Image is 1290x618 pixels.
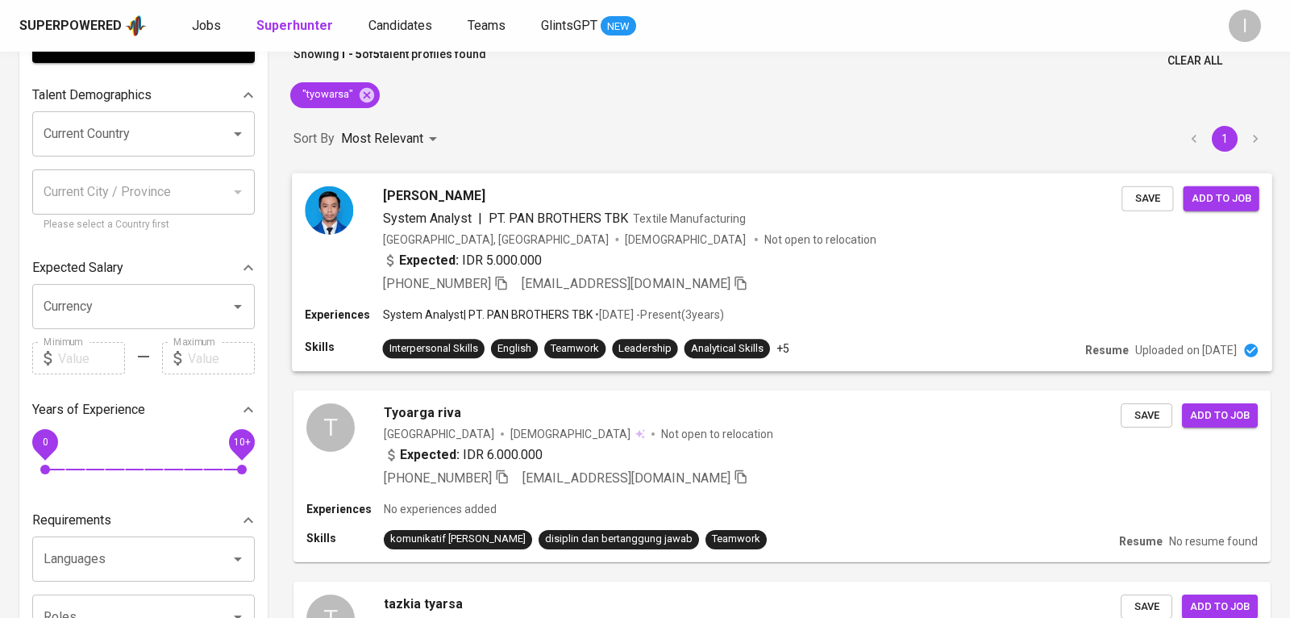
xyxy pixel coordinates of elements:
[661,426,773,442] p: Not open to relocation
[1167,51,1222,71] span: Clear All
[227,123,249,145] button: Open
[390,532,526,547] div: komunikatif [PERSON_NAME]
[468,18,506,33] span: Teams
[1129,598,1164,616] span: Save
[305,186,353,234] img: 176aa345019041f3752986375de1a947.jpg
[383,307,593,323] p: System Analyst | PT. PAN BROTHERS TBK
[293,129,335,148] p: Sort By
[368,18,432,33] span: Candidates
[1130,189,1165,207] span: Save
[478,208,482,228] span: |
[776,340,789,357] p: +5
[32,394,255,426] div: Years of Experience
[1161,46,1229,76] button: Clear All
[384,470,492,486] span: [PHONE_NUMBER]
[188,342,255,374] input: Value
[339,48,362,61] b: 1 - 5
[44,217,243,233] p: Please select a Country first
[541,18,597,33] span: GlintsGPT
[227,295,249,318] button: Open
[373,48,380,61] b: 5
[383,231,610,247] div: [GEOGRAPHIC_DATA], [GEOGRAPHIC_DATA]
[497,340,531,356] div: English
[256,16,336,36] a: Superhunter
[1183,186,1259,211] button: Add to job
[19,17,122,35] div: Superpowered
[384,403,461,423] span: Tyoarga riva
[383,186,485,205] span: [PERSON_NAME]
[125,14,147,38] img: app logo
[32,252,255,284] div: Expected Salary
[389,340,478,356] div: Interpersonal Skills
[712,532,760,547] div: Teamwork
[522,470,730,486] span: [EMAIL_ADDRESS][DOMAIN_NAME]
[551,340,599,356] div: Teamwork
[384,501,497,517] p: No experiences added
[541,16,636,36] a: GlintsGPT NEW
[1135,342,1236,358] p: Uploaded on [DATE]
[468,16,509,36] a: Teams
[32,511,111,530] p: Requirements
[1169,533,1258,549] p: No resume found
[32,258,123,278] p: Expected Salary
[764,231,876,247] p: Not open to relocation
[306,501,384,517] p: Experiences
[691,340,764,356] div: Analytical Skills
[1190,407,1250,425] span: Add to job
[32,79,255,111] div: Talent Demographics
[32,86,152,105] p: Talent Demographics
[341,129,423,148] p: Most Relevant
[293,173,1271,371] a: [PERSON_NAME]System Analyst|PT. PAN BROTHERS TBKTextile Manufacturing[GEOGRAPHIC_DATA], [GEOGRAPH...
[32,400,145,420] p: Years of Experience
[383,276,491,291] span: [PHONE_NUMBER]
[625,231,747,247] span: [DEMOGRAPHIC_DATA]
[1192,189,1251,207] span: Add to job
[1212,126,1238,152] button: page 1
[256,18,333,33] b: Superhunter
[1085,342,1129,358] p: Resume
[400,445,460,465] b: Expected:
[192,16,224,36] a: Jobs
[384,595,463,614] span: tazkia tyarsa
[1119,533,1163,549] p: Resume
[19,14,147,38] a: Superpoweredapp logo
[192,18,221,33] span: Jobs
[489,210,629,225] span: PT. PAN BROTHERS TBK
[1121,186,1173,211] button: Save
[306,530,384,546] p: Skills
[1129,407,1164,425] span: Save
[522,276,730,291] span: [EMAIL_ADDRESS][DOMAIN_NAME]
[384,445,543,465] div: IDR 6.000.000
[1121,403,1172,428] button: Save
[1190,598,1250,616] span: Add to job
[290,82,380,108] div: "tyowarsa"
[1182,403,1258,428] button: Add to job
[545,532,693,547] div: disiplin dan bertanggung jawab
[341,124,443,154] div: Most Relevant
[399,250,459,269] b: Expected:
[293,390,1271,562] a: TTyoarga riva[GEOGRAPHIC_DATA][DEMOGRAPHIC_DATA] Not open to relocationExpected: IDR 6.000.000[PH...
[383,250,543,269] div: IDR 5.000.000
[593,307,723,323] p: • [DATE] - Present ( 3 years )
[368,16,435,36] a: Candidates
[58,342,125,374] input: Value
[306,403,355,452] div: T
[305,339,382,355] p: Skills
[618,340,671,356] div: Leadership
[227,548,249,570] button: Open
[290,87,363,102] span: "tyowarsa"
[1179,126,1271,152] nav: pagination navigation
[383,210,472,225] span: System Analyst
[633,211,745,224] span: Textile Manufacturing
[233,436,250,448] span: 10+
[384,426,494,442] div: [GEOGRAPHIC_DATA]
[42,436,48,448] span: 0
[601,19,636,35] span: NEW
[32,504,255,537] div: Requirements
[305,307,382,323] p: Experiences
[510,426,633,442] span: [DEMOGRAPHIC_DATA]
[293,46,486,76] p: Showing of talent profiles found
[1229,10,1261,42] div: I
